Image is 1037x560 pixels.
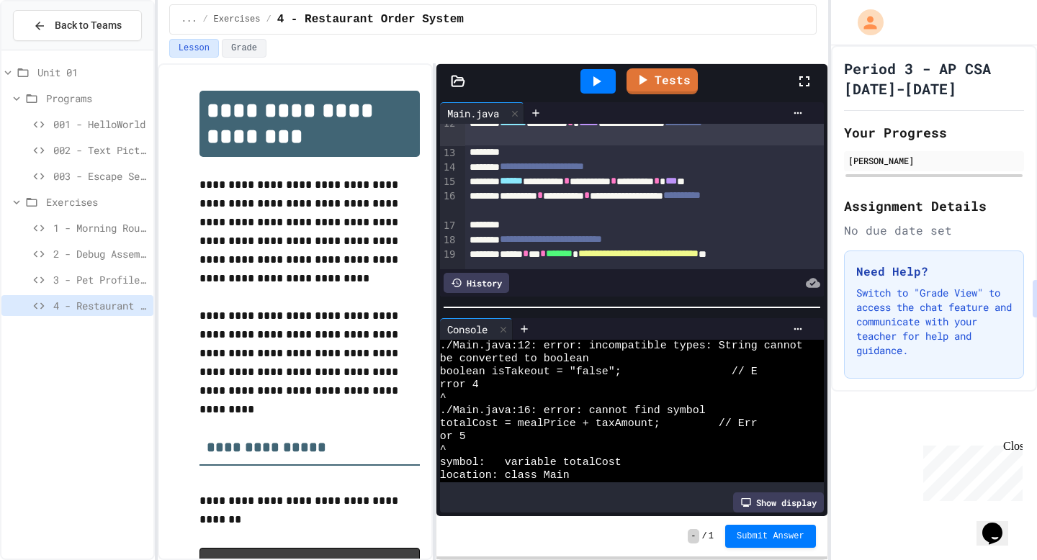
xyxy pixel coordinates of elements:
div: Console [440,322,495,337]
span: rror 4 [440,379,479,392]
div: 17 [440,219,458,233]
span: / [202,14,207,25]
span: or 5 [440,430,466,443]
span: / [266,14,271,25]
iframe: chat widget [977,502,1023,546]
div: 18 [440,233,458,248]
div: 12 [440,117,458,146]
span: ^ [440,392,446,405]
h2: Your Progress [844,122,1024,143]
button: Back to Teams [13,10,142,41]
p: Switch to "Grade View" to access the chat feature and communicate with your teacher for help and ... [856,286,1012,358]
span: Back to Teams [55,18,122,33]
span: ./Main.java:16: error: cannot find symbol [440,405,706,417]
span: 4 - Restaurant Order System [277,11,464,28]
span: Exercises [214,14,261,25]
div: Show display [733,492,824,512]
span: 001 - HelloWorld [53,117,148,132]
span: 4 - Restaurant Order System [53,298,148,313]
span: 003 - Escape Sequences [53,168,148,184]
span: 1 [709,530,714,542]
span: ./Main.java:12: error: incompatible types: String cannot [440,340,803,353]
span: 002 - Text Picture [53,143,148,158]
span: Submit Answer [737,530,804,542]
span: Exercises [46,194,148,209]
button: Grade [222,39,266,58]
button: Submit Answer [725,525,816,548]
div: Main.java [440,106,506,121]
h3: Need Help? [856,263,1012,280]
div: Chat with us now!Close [6,6,99,91]
div: 13 [440,146,458,161]
span: - [688,529,699,543]
h1: Period 3 - AP CSA [DATE]-[DATE] [844,58,1024,99]
span: ... [181,14,197,25]
span: 2 - Debug Assembly [53,246,148,261]
div: Console [440,318,513,340]
span: ^ [440,443,446,456]
span: Unit 01 [37,65,148,80]
a: Tests [627,68,698,94]
div: [PERSON_NAME] [848,154,1020,167]
span: 1 - Morning Routine Fix [53,220,148,235]
div: 15 [440,175,458,189]
div: My Account [843,6,887,39]
button: Lesson [169,39,219,58]
div: 14 [440,161,458,175]
span: location: class Main [440,469,570,482]
span: symbol: variable totalCost [440,456,621,469]
div: 16 [440,189,458,219]
span: boolean isTakeout = "false"; // E [440,366,758,379]
span: / [702,530,707,542]
div: Main.java [440,102,524,124]
div: History [444,273,509,293]
span: Programs [46,91,148,106]
span: 3 - Pet Profile Fix [53,272,148,287]
div: 19 [440,248,458,277]
span: totalCost = mealPrice + taxAmount; // Err [440,417,758,430]
div: No due date set [844,222,1024,239]
span: be converted to boolean [440,353,589,366]
h2: Assignment Details [844,196,1024,216]
iframe: chat widget [917,440,1023,501]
